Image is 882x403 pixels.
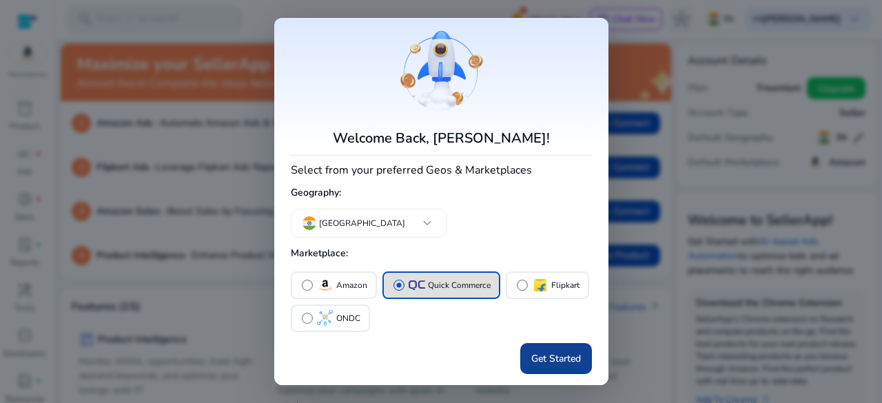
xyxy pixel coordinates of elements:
h5: Marketplace: [291,242,592,265]
p: Amazon [336,278,367,293]
p: Flipkart [551,278,580,293]
span: keyboard_arrow_down [419,215,435,231]
p: ONDC [336,311,360,326]
button: Get Started [520,343,592,374]
span: radio_button_unchecked [300,311,314,325]
img: QC-logo.svg [409,280,425,289]
p: [GEOGRAPHIC_DATA] [319,217,405,229]
span: radio_button_unchecked [300,278,314,292]
h5: Geography: [291,182,592,205]
span: Get Started [531,351,581,366]
p: Quick Commerce [428,278,491,293]
span: radio_button_checked [392,278,406,292]
img: amazon.svg [317,277,334,293]
img: in.svg [302,216,316,230]
span: radio_button_unchecked [515,278,529,292]
img: flipkart.svg [532,277,548,293]
img: ondc-sm.webp [317,310,334,327]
